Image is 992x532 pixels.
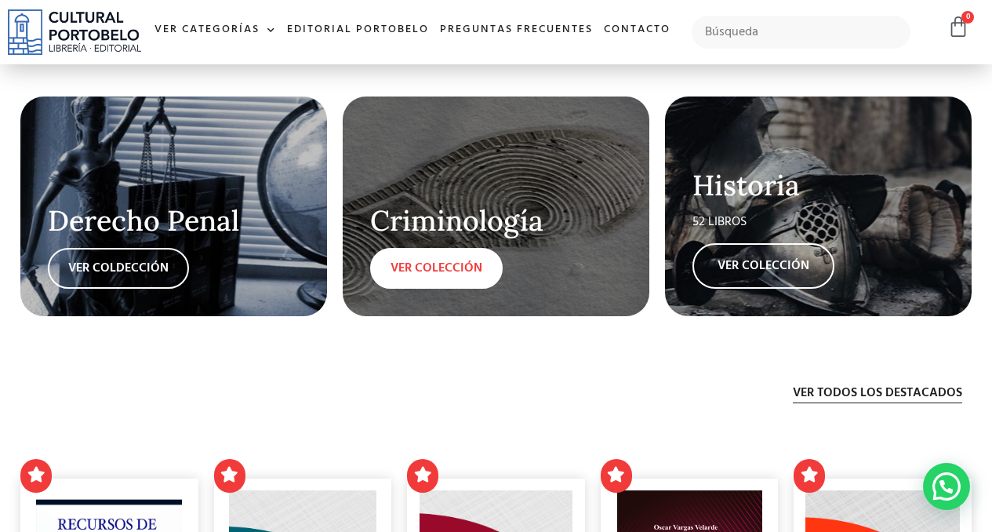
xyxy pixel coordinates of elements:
span: 0 [961,11,974,24]
div: 52 LIBROS [692,213,944,231]
a: Editorial Portobelo [282,13,434,47]
span: Ver todos los destacados [793,384,962,403]
a: 0 [947,16,969,38]
a: Ver todos los destacados [793,384,962,403]
h2: Derecho Penal [48,206,300,237]
a: VER COLECCIÓN [370,248,503,289]
input: Búsqueda [692,16,910,49]
a: Preguntas frecuentes [434,13,598,47]
a: Contacto [598,13,676,47]
a: VER COLDECCIÓN [48,248,189,289]
a: VER COLECCIÓN [692,243,834,289]
h2: Criminología [370,206,622,237]
h2: Historia [692,170,944,202]
a: Ver Categorías [149,13,282,47]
